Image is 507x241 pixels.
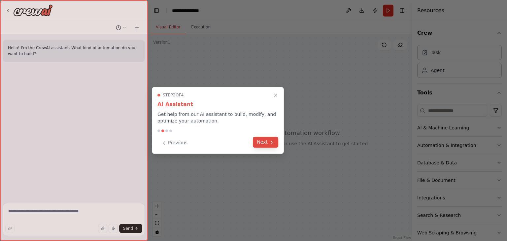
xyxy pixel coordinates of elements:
h3: AI Assistant [157,100,278,108]
button: Close walkthrough [272,91,280,99]
span: Step 2 of 4 [163,92,184,98]
p: Get help from our AI assistant to build, modify, and optimize your automation. [157,111,278,124]
button: Previous [157,137,191,148]
button: Next [253,137,278,148]
button: Hide left sidebar [152,6,161,15]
